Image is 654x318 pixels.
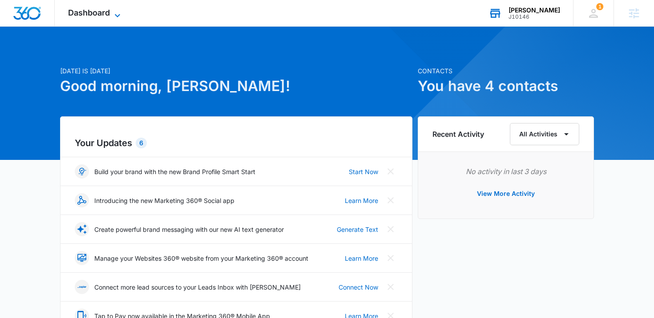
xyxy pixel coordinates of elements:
[384,164,398,179] button: Close
[510,123,579,145] button: All Activities
[509,14,560,20] div: account id
[384,251,398,265] button: Close
[345,196,378,205] a: Learn More
[596,3,603,10] div: notifications count
[418,76,594,97] h1: You have 4 contacts
[94,167,255,176] p: Build your brand with the new Brand Profile Smart Start
[384,222,398,236] button: Close
[68,8,110,17] span: Dashboard
[94,225,284,234] p: Create powerful brand messaging with our new AI text generator
[384,193,398,207] button: Close
[60,76,412,97] h1: Good morning, [PERSON_NAME]!
[339,282,378,292] a: Connect Now
[345,254,378,263] a: Learn More
[432,129,484,139] h6: Recent Activity
[94,254,308,263] p: Manage your Websites 360® website from your Marketing 360® account
[432,166,579,177] p: No activity in last 3 days
[468,183,544,204] button: View More Activity
[384,280,398,294] button: Close
[136,138,147,148] div: 6
[509,7,560,14] div: account name
[75,136,398,150] h2: Your Updates
[337,225,378,234] a: Generate Text
[60,66,412,76] p: [DATE] is [DATE]
[418,66,594,76] p: Contacts
[349,167,378,176] a: Start Now
[94,282,301,292] p: Connect more lead sources to your Leads Inbox with [PERSON_NAME]
[94,196,234,205] p: Introducing the new Marketing 360® Social app
[596,3,603,10] span: 1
